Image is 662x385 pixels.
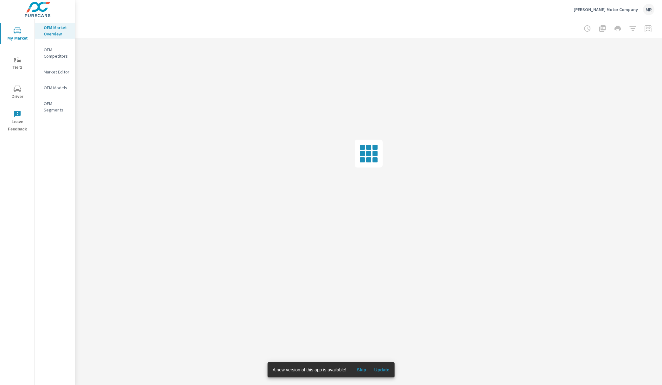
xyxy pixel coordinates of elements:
p: OEM Segments [44,100,70,113]
button: Update [372,365,392,375]
div: OEM Segments [35,99,75,115]
span: Skip [354,367,369,373]
p: OEM Models [44,85,70,91]
span: My Market [2,27,33,42]
div: MR [643,4,654,15]
div: OEM Models [35,83,75,92]
p: [PERSON_NAME] Motor Company [574,7,638,12]
p: OEM Competitors [44,47,70,59]
p: OEM Market Overview [44,24,70,37]
div: nav menu [0,19,35,136]
div: OEM Market Overview [35,23,75,39]
span: Tier2 [2,56,33,71]
span: A new version of this app is available! [273,367,347,372]
span: Driver [2,85,33,100]
div: Market Editor [35,67,75,77]
span: Update [374,367,389,373]
div: OEM Competitors [35,45,75,61]
p: Market Editor [44,69,70,75]
span: Leave Feedback [2,110,33,133]
button: Skip [351,365,372,375]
